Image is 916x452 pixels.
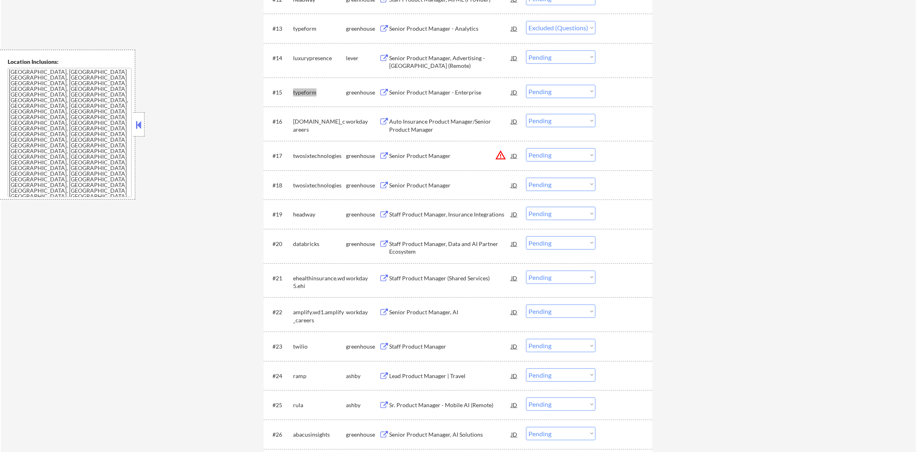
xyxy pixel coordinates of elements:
[510,236,518,251] div: JD
[510,148,518,163] div: JD
[510,114,518,128] div: JD
[346,210,379,219] div: greenhouse
[510,368,518,383] div: JD
[510,427,518,441] div: JD
[293,372,346,380] div: ramp
[346,118,379,126] div: workday
[272,240,287,248] div: #20
[293,118,346,133] div: [DOMAIN_NAME]_careers
[389,372,511,380] div: Lead Product Manager | Travel
[272,54,287,62] div: #14
[389,54,511,70] div: Senior Product Manager, Advertising - [GEOGRAPHIC_DATA] (Remote)
[272,152,287,160] div: #17
[293,25,346,33] div: typeform
[272,210,287,219] div: #19
[272,88,287,97] div: #15
[346,152,379,160] div: greenhouse
[510,207,518,221] div: JD
[510,21,518,36] div: JD
[293,431,346,439] div: abacusinsights
[293,401,346,409] div: rula
[346,308,379,316] div: workday
[346,54,379,62] div: lever
[293,54,346,62] div: luxurypresence
[389,308,511,316] div: Senior Product Manager, AI
[272,431,287,439] div: #26
[293,181,346,189] div: twosixtechnologies
[346,240,379,248] div: greenhouse
[293,308,346,324] div: amplify.wd1.amplify_careers
[389,88,511,97] div: Senior Product Manager - Enterprise
[389,181,511,189] div: Senior Product Manager
[272,25,287,33] div: #13
[389,343,511,351] div: Staff Product Manager
[510,271,518,285] div: JD
[389,210,511,219] div: Staff Product Manager, Insurance Integrations
[346,343,379,351] div: greenhouse
[272,181,287,189] div: #18
[293,240,346,248] div: databricks
[346,372,379,380] div: ashby
[389,25,511,33] div: Senior Product Manager - Analytics
[389,240,511,256] div: Staff Product Manager, Data and AI Partner Ecosystem
[272,274,287,282] div: #21
[346,181,379,189] div: greenhouse
[8,58,132,66] div: Location Inclusions:
[510,305,518,319] div: JD
[346,25,379,33] div: greenhouse
[346,431,379,439] div: greenhouse
[510,85,518,99] div: JD
[293,152,346,160] div: twosixtechnologies
[272,401,287,409] div: #25
[293,88,346,97] div: typeform
[272,343,287,351] div: #23
[510,339,518,353] div: JD
[510,178,518,192] div: JD
[272,118,287,126] div: #16
[293,210,346,219] div: headway
[346,401,379,409] div: ashby
[495,149,506,161] button: warning_amber
[389,401,511,409] div: Sr. Product Manager - Mobile AI (Remote)
[510,397,518,412] div: JD
[510,50,518,65] div: JD
[346,88,379,97] div: greenhouse
[272,372,287,380] div: #24
[389,118,511,133] div: Auto Insurance Product Manager/Senior Product Manager
[293,343,346,351] div: twilio
[389,274,511,282] div: Staff Product Manager (Shared Services)
[389,152,511,160] div: Senior Product Manager
[389,431,511,439] div: Senior Product Manager, AI Solutions
[346,274,379,282] div: workday
[293,274,346,290] div: ehealthinsurance.wd5.ehi
[272,308,287,316] div: #22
